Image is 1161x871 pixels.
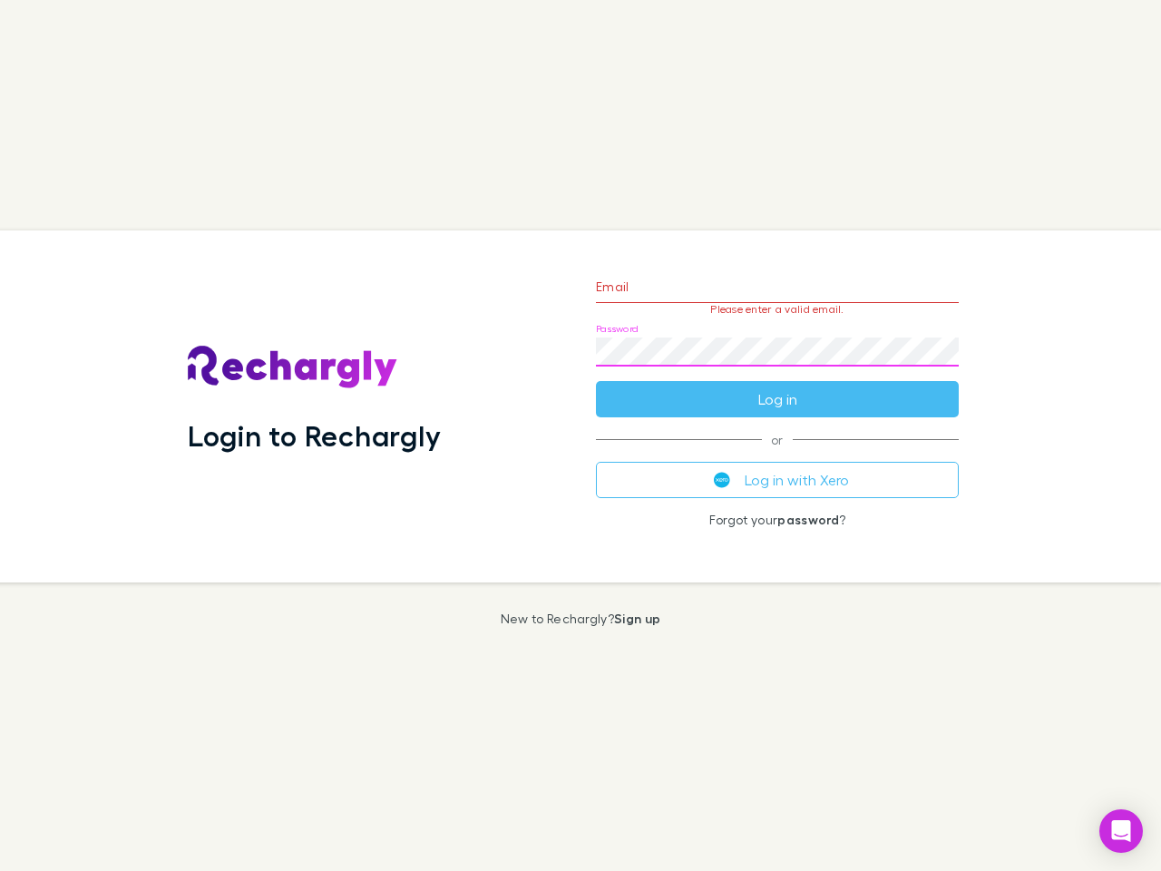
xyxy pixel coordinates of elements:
[596,303,959,316] p: Please enter a valid email.
[596,513,959,527] p: Forgot your ?
[596,381,959,417] button: Log in
[1099,809,1143,853] div: Open Intercom Messenger
[188,346,398,389] img: Rechargly's Logo
[596,462,959,498] button: Log in with Xero
[596,439,959,440] span: or
[714,472,730,488] img: Xero's logo
[596,322,639,336] label: Password
[188,418,441,453] h1: Login to Rechargly
[501,612,661,626] p: New to Rechargly?
[777,512,839,527] a: password
[614,611,660,626] a: Sign up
